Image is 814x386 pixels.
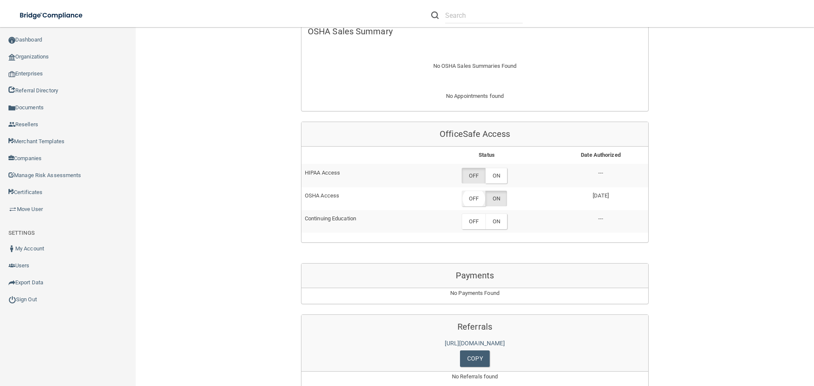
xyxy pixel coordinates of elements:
[301,91,648,111] div: No Appointments found
[485,168,507,183] label: ON
[460,350,489,367] a: Copy
[462,191,485,206] label: OFF
[485,191,507,206] label: ON
[8,54,15,61] img: organization-icon.f8decf85.png
[13,7,91,24] img: bridge_compliance_login_screen.278c3ca4.svg
[420,147,553,164] th: Status
[8,279,15,286] img: icon-export.b9366987.png
[301,210,420,233] td: Continuing Education
[462,168,485,183] label: OFF
[431,11,439,19] img: ic-search.3b580494.png
[301,51,648,81] div: No OSHA Sales Summaries Found
[8,71,15,77] img: enterprise.0d942306.png
[557,191,645,201] p: [DATE]
[8,262,15,269] img: icon-users.e205127d.png
[308,27,642,36] h5: OSHA Sales Summary
[462,214,485,229] label: OFF
[557,168,645,178] p: ---
[301,164,420,187] td: HIPAA Access
[485,214,507,229] label: ON
[8,37,15,44] img: ic_dashboard_dark.d01f4a41.png
[301,187,420,210] td: OSHA Access
[445,8,523,23] input: Search
[301,122,648,147] div: OfficeSafe Access
[8,228,35,238] label: SETTINGS
[301,264,648,288] div: Payments
[8,245,15,252] img: ic_user_dark.df1a06c3.png
[8,105,15,111] img: icon-documents.8dae5593.png
[445,340,505,347] a: [URL][DOMAIN_NAME]
[8,205,17,214] img: briefcase.64adab9b.png
[8,121,15,128] img: ic_reseller.de258add.png
[457,322,492,332] span: Referrals
[301,288,648,298] p: No Payments Found
[8,296,16,303] img: ic_power_dark.7ecde6b1.png
[557,214,645,224] p: ---
[553,147,648,164] th: Date Authorized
